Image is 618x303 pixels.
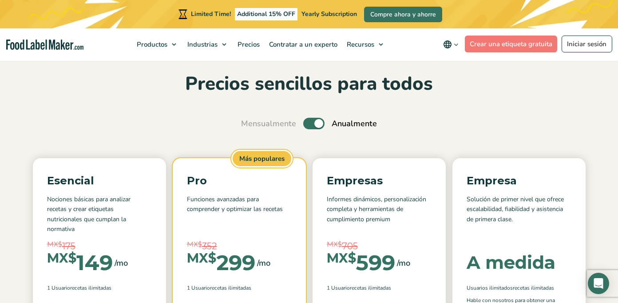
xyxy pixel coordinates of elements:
[183,28,231,60] a: Industrias
[303,118,325,129] label: Toggle
[187,252,216,265] span: MX$
[327,172,432,189] p: Empresas
[191,10,231,18] span: Limited Time!
[342,239,358,253] span: 705
[327,252,356,265] span: MX$
[588,273,609,294] div: Open Intercom Messenger
[231,150,293,168] span: Más populares
[562,36,612,52] a: Iniciar sesión
[202,239,217,253] span: 352
[47,252,113,273] div: 149
[47,252,76,265] span: MX$
[397,257,410,269] span: /mo
[342,28,388,60] a: Recursos
[465,36,558,52] a: Crear una etiqueta gratuita
[210,284,251,292] span: Recetas ilimitadas
[70,284,111,292] span: Recetas ilimitadas
[62,239,75,253] span: 175
[241,118,296,130] span: Mensualmente
[467,172,571,189] p: Empresa
[467,284,513,292] span: Usuarios ilimitados
[301,10,357,18] span: Yearly Subscription
[266,40,338,49] span: Contratar a un experto
[47,172,152,189] p: Esencial
[132,28,181,60] a: Productos
[47,195,152,235] p: Nociones básicas para analizar recetas y crear etiquetas nutricionales que cumplan la normativa
[467,254,555,271] div: A medida
[115,257,128,269] span: /mo
[134,40,168,49] span: Productos
[332,118,377,130] span: Anualmente
[7,72,611,96] h2: Precios sencillos para todos
[467,195,571,235] p: Solución de primer nivel que ofrece escalabilidad, fiabilidad y asistencia de primera clase.
[327,252,395,273] div: 599
[327,284,350,292] span: 1 Usuario
[327,195,432,235] p: Informes dinámicos, personalización completa y herramientas de cumplimiento premium
[513,284,554,292] span: Recetas ilimitadas
[187,284,210,292] span: 1 Usuario
[265,28,340,60] a: Contratar a un experto
[47,284,70,292] span: 1 Usuario
[187,195,292,235] p: Funciones avanzadas para comprender y optimizar las recetas
[187,239,202,250] span: MX$
[350,284,391,292] span: Recetas ilimitadas
[344,40,375,49] span: Recursos
[233,28,262,60] a: Precios
[364,7,442,22] a: Compre ahora y ahorre
[47,239,62,250] span: MX$
[187,172,292,189] p: Pro
[327,239,342,250] span: MX$
[235,8,297,20] span: Additional 15% OFF
[185,40,218,49] span: Industrias
[187,252,255,273] div: 299
[257,257,270,269] span: /mo
[235,40,261,49] span: Precios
